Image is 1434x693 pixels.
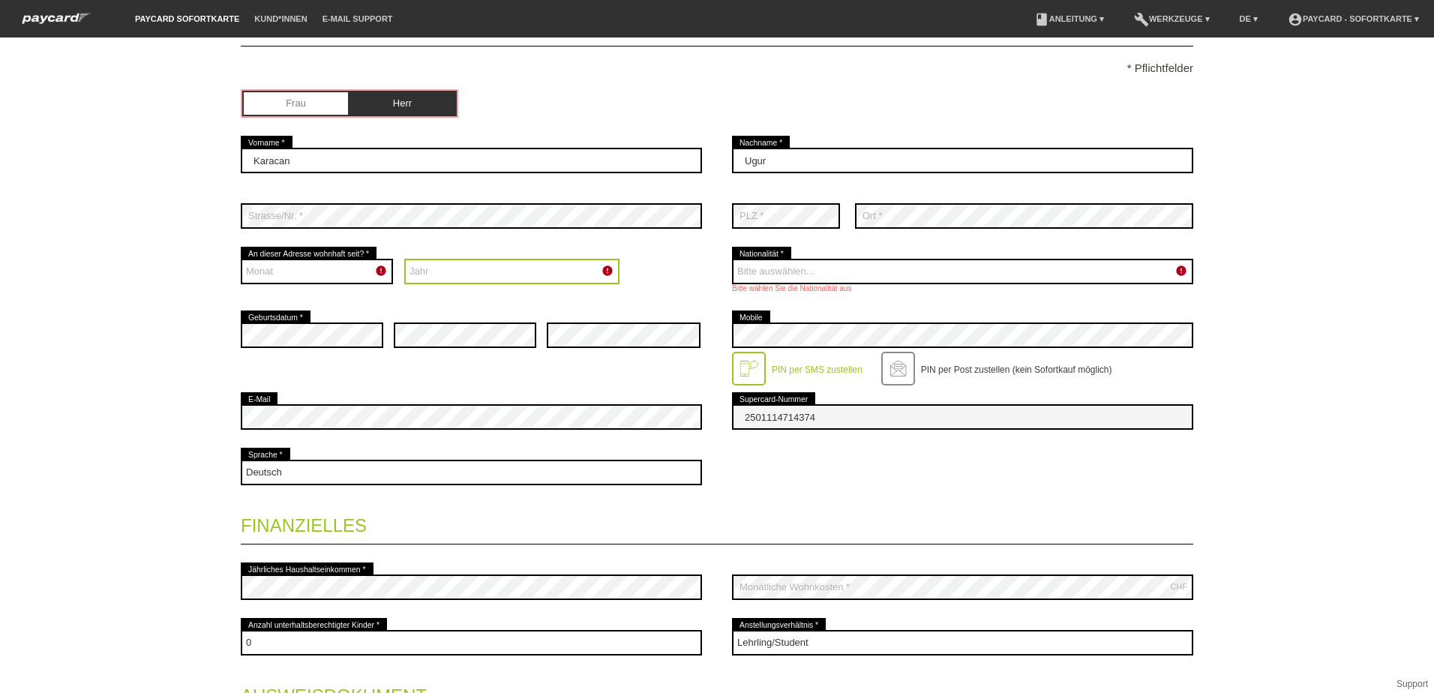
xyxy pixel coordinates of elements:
legend: Finanzielles [241,500,1193,544]
a: DE ▾ [1232,14,1265,23]
label: PIN per SMS zustellen [772,364,862,375]
a: buildWerkzeuge ▾ [1126,14,1217,23]
a: bookAnleitung ▾ [1027,14,1111,23]
img: paycard Sofortkarte [15,10,97,26]
a: Kund*innen [247,14,314,23]
div: CHF [1170,582,1187,591]
p: * Pflichtfelder [241,61,1193,74]
label: PIN per Post zustellen (kein Sofortkauf möglich) [921,364,1112,375]
i: build [1134,12,1149,27]
a: account_circlepaycard - Sofortkarte ▾ [1280,14,1426,23]
a: paycard Sofortkarte [15,17,97,28]
i: error [601,265,613,277]
i: error [1175,265,1187,277]
a: Support [1396,679,1428,689]
a: E-Mail Support [315,14,400,23]
i: error [375,265,387,277]
div: Bitte wählen Sie die Nationalität aus [732,284,1193,292]
i: account_circle [1288,12,1303,27]
i: book [1034,12,1049,27]
a: paycard Sofortkarte [127,14,247,23]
